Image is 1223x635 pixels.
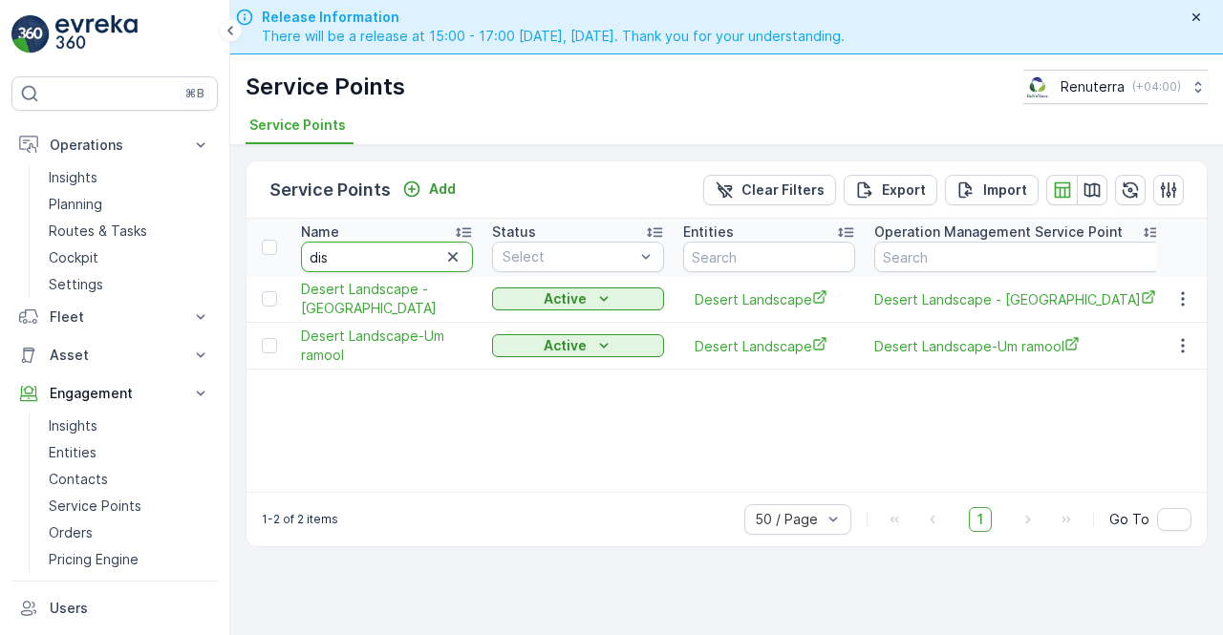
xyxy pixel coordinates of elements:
[262,512,338,527] p: 1-2 of 2 items
[11,15,50,53] img: logo
[945,175,1039,205] button: Import
[1132,79,1181,95] p: ( +04:00 )
[874,289,1161,309] a: Desert Landscape - Dubai Hills
[874,222,1123,242] p: Operation Management Service Point
[301,280,473,318] a: Desert Landscape - Dubai Hills
[49,416,97,435] p: Insights
[683,242,855,272] input: Search
[50,136,180,155] p: Operations
[50,307,180,327] p: Fleet
[269,177,391,203] p: Service Points
[1061,77,1125,96] p: Renuterra
[301,222,339,242] p: Name
[49,275,103,294] p: Settings
[301,242,473,272] input: Search
[503,247,634,266] p: Select
[50,346,180,365] p: Asset
[49,248,98,267] p: Cockpit
[262,291,277,307] div: Toggle Row Selected
[49,222,147,241] p: Routes & Tasks
[185,86,204,101] p: ⌘B
[49,470,108,489] p: Contacts
[49,195,102,214] p: Planning
[874,336,1161,356] a: Desert Landscape-Um ramool
[492,222,536,242] p: Status
[1023,70,1208,104] button: Renuterra(+04:00)
[429,180,456,199] p: Add
[246,72,405,102] p: Service Points
[262,27,845,46] span: There will be a release at 15:00 - 17:00 [DATE], [DATE]. Thank you for your understanding.
[41,546,218,573] a: Pricing Engine
[492,334,664,357] button: Active
[41,164,218,191] a: Insights
[11,298,218,336] button: Fleet
[695,336,844,356] a: Desert Landscape
[41,244,218,271] a: Cockpit
[41,493,218,519] a: Service Points
[49,497,141,516] p: Service Points
[544,289,587,308] p: Active
[11,336,218,374] button: Asset
[544,336,587,355] p: Active
[844,175,937,205] button: Export
[969,507,992,532] span: 1
[11,589,218,627] a: Users
[41,519,218,546] a: Orders
[741,180,825,200] p: Clear Filters
[874,242,1161,272] input: Search
[882,180,926,200] p: Export
[703,175,836,205] button: Clear Filters
[41,218,218,244] a: Routes & Tasks
[41,191,218,218] a: Planning
[49,168,97,187] p: Insights
[50,599,210,618] p: Users
[262,8,845,27] span: Release Information
[50,384,180,403] p: Engagement
[1023,76,1053,97] img: Screenshot_2024-07-26_at_13.33.01.png
[55,15,138,53] img: logo_light-DOdMpM7g.png
[11,126,218,164] button: Operations
[395,178,463,201] button: Add
[301,280,473,318] span: Desert Landscape - [GEOGRAPHIC_DATA]
[983,180,1027,200] p: Import
[262,338,277,353] div: Toggle Row Selected
[41,439,218,466] a: Entities
[492,287,664,310] button: Active
[41,466,218,493] a: Contacts
[301,327,473,365] a: Desert Landscape-Um ramool
[695,289,844,309] a: Desert Landscape
[49,523,93,542] p: Orders
[1109,510,1149,529] span: Go To
[249,116,346,135] span: Service Points
[11,374,218,413] button: Engagement
[49,550,139,569] p: Pricing Engine
[683,222,734,242] p: Entities
[874,289,1161,309] span: Desert Landscape - [GEOGRAPHIC_DATA]
[41,271,218,298] a: Settings
[41,413,218,439] a: Insights
[49,443,97,462] p: Entities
